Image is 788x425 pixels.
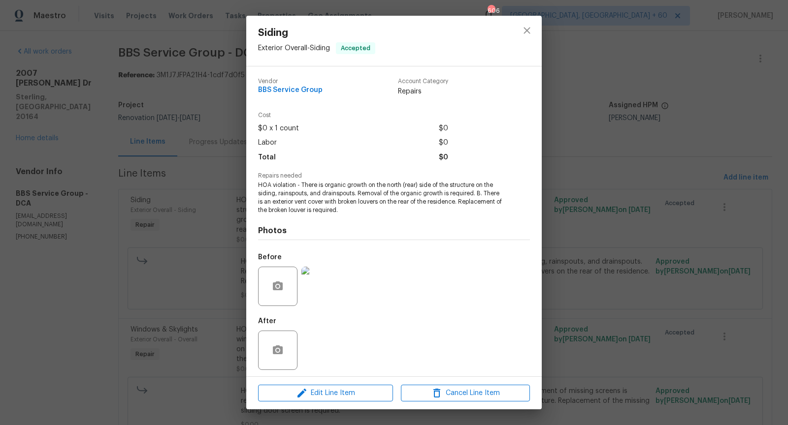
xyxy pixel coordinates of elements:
button: Edit Line Item [258,385,393,402]
span: Total [258,151,276,165]
span: Vendor [258,78,323,85]
span: Edit Line Item [261,387,390,399]
span: $0 [439,121,448,136]
h5: Before [258,254,282,261]
span: Cost [258,112,448,119]
span: Siding [258,28,375,38]
span: Labor [258,136,277,150]
h5: After [258,318,276,325]
span: Cancel Line Item [404,387,527,399]
span: Account Category [398,78,448,85]
span: $0 [439,151,448,165]
span: Exterior Overall - Siding [258,45,330,52]
span: HOA violation - There is organic growth on the north (rear) side of the structure on the siding, ... [258,181,503,214]
span: BBS Service Group [258,87,323,94]
div: 606 [488,6,494,16]
span: Repairs needed [258,173,530,179]
button: close [515,19,539,42]
button: Cancel Line Item [401,385,530,402]
span: Repairs [398,87,448,96]
span: $0 x 1 count [258,121,299,136]
h4: Photos [258,226,530,236]
span: $0 [439,136,448,150]
span: Accepted [337,43,374,53]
